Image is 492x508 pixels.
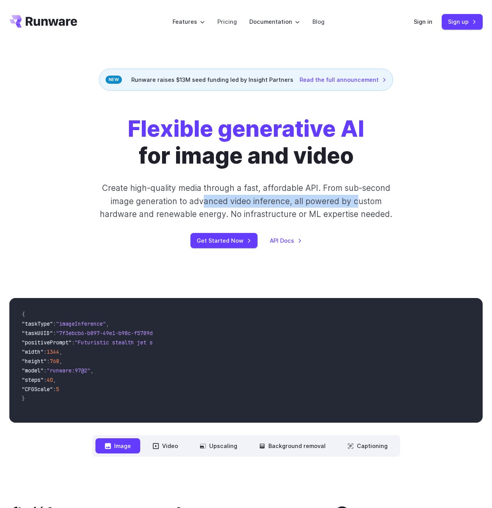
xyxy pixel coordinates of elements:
[50,358,59,365] span: 768
[22,311,25,318] span: {
[22,386,53,393] span: "CFGScale"
[56,330,175,337] span: "7f3ebcb6-b897-49e1-b98c-f5789d2d40d7"
[128,116,364,169] h1: for image and video
[106,320,109,327] span: ,
[250,438,335,453] button: Background removal
[143,438,187,453] button: Video
[95,438,140,453] button: Image
[249,17,300,26] label: Documentation
[53,320,56,327] span: :
[47,358,50,365] span: :
[442,14,483,29] a: Sign up
[72,339,75,346] span: :
[56,386,59,393] span: 5
[22,358,47,365] span: "height"
[56,320,106,327] span: "imageInference"
[190,438,247,453] button: Upscaling
[312,17,324,26] a: Blog
[270,236,302,245] a: API Docs
[22,348,44,355] span: "width"
[22,330,53,337] span: "taskUUID"
[47,367,90,374] span: "runware:97@2"
[95,182,398,220] p: Create high-quality media through a fast, affordable API. From sub-second image generation to adv...
[22,367,44,374] span: "model"
[90,367,93,374] span: ,
[99,69,393,91] div: Runware raises $13M seed funding led by Insight Partners
[53,376,56,383] span: ,
[217,17,237,26] a: Pricing
[414,17,432,26] a: Sign in
[44,376,47,383] span: :
[173,17,205,26] label: Features
[47,348,59,355] span: 1344
[59,358,62,365] span: ,
[22,376,44,383] span: "steps"
[75,339,358,346] span: "Futuristic stealth jet streaking through a neon-lit cityscape with glowing purple exhaust"
[47,376,53,383] span: 40
[44,348,47,355] span: :
[53,386,56,393] span: :
[44,367,47,374] span: :
[22,320,53,327] span: "taskType"
[53,330,56,337] span: :
[59,348,62,355] span: ,
[338,438,397,453] button: Captioning
[128,115,364,142] strong: Flexible generative AI
[22,395,25,402] span: }
[22,339,72,346] span: "positivePrompt"
[190,233,257,248] a: Get Started Now
[9,15,77,28] a: Go to /
[300,75,386,84] a: Read the full announcement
